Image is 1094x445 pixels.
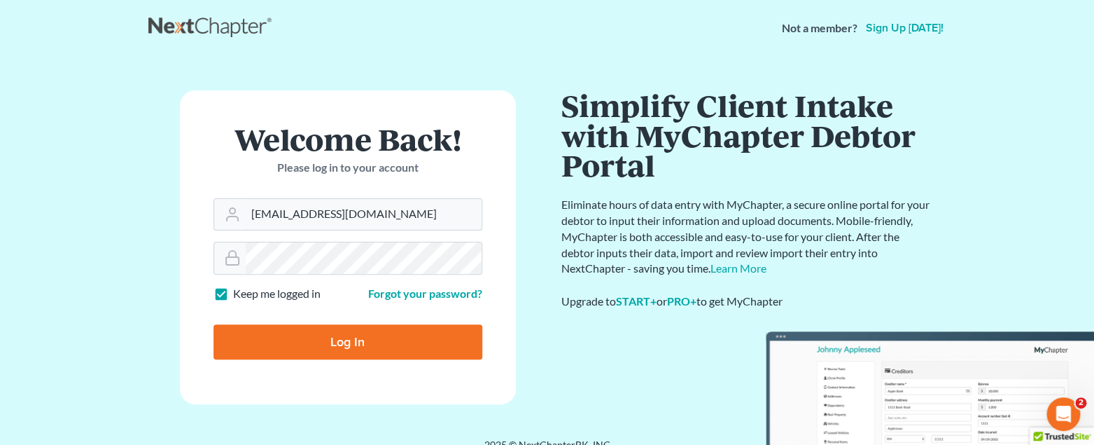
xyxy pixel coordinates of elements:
a: Forgot your password? [368,287,482,300]
iframe: Intercom live chat [1046,397,1080,431]
a: Learn More [710,261,766,275]
p: Please log in to your account [213,160,482,176]
label: Keep me logged in [233,286,321,302]
strong: Not a member? [782,20,857,36]
h1: Welcome Back! [213,124,482,154]
a: START+ [616,294,657,308]
span: 2 [1075,397,1086,409]
div: Upgrade to or to get MyChapter [561,294,932,310]
input: Email Address [246,199,482,230]
a: Sign up [DATE]! [863,22,946,34]
a: PRO+ [667,294,696,308]
p: Eliminate hours of data entry with MyChapter, a secure online portal for your debtor to input the... [561,197,932,277]
h1: Simplify Client Intake with MyChapter Debtor Portal [561,90,932,180]
input: Log In [213,324,482,360]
